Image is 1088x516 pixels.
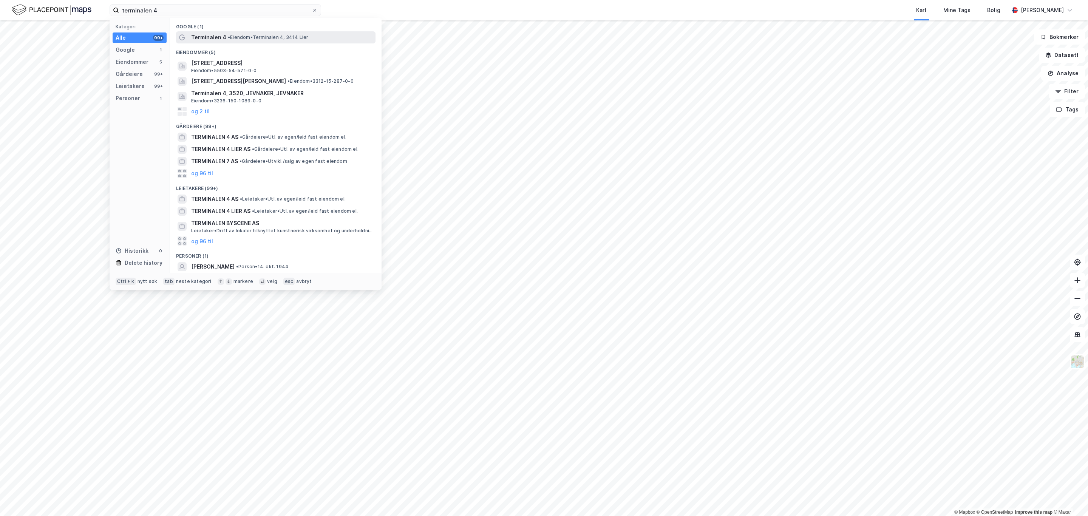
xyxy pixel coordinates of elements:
div: tab [163,278,175,285]
div: neste kategori [176,278,212,284]
span: Terminalen 4 [191,33,226,42]
div: 5 [158,59,164,65]
button: og 2 til [191,107,210,116]
div: Gårdeiere [116,70,143,79]
span: • [240,134,242,140]
div: [PERSON_NAME] [1021,6,1064,15]
span: TERMINALEN 7 AS [191,157,238,166]
div: Historikk [116,246,148,255]
div: avbryt [296,278,312,284]
a: Improve this map [1015,510,1052,515]
div: 1 [158,95,164,101]
div: Personer [116,94,140,103]
span: • [228,34,230,40]
span: Eiendom • Terminalen 4, 3414 Lier [228,34,308,40]
span: • [240,196,242,202]
span: TERMINALEN 4 LIER AS [191,207,250,216]
span: Leietaker • Utl. av egen/leid fast eiendom el. [240,196,346,202]
input: Søk på adresse, matrikkel, gårdeiere, leietakere eller personer [119,5,312,16]
div: 99+ [153,71,164,77]
button: Datasett [1039,48,1085,63]
div: Leietakere [116,82,145,91]
span: Gårdeiere • Utl. av egen/leid fast eiendom el. [240,134,346,140]
span: Eiendom • 3236-150-1089-0-0 [191,98,261,104]
span: Terminalen 4, 3520, JEVNAKER, JEVNAKER [191,89,372,98]
span: [STREET_ADDRESS] [191,59,372,68]
div: Personer (1) [170,247,382,261]
button: og 96 til [191,169,213,178]
div: 1 [158,47,164,53]
span: Eiendom • 3312-15-287-0-0 [287,78,354,84]
span: • [240,158,242,164]
span: Gårdeiere • Utl. av egen/leid fast eiendom el. [252,146,359,152]
img: logo.f888ab2527a4732fd821a326f86c7f29.svg [12,3,91,17]
div: Google (1) [170,18,382,31]
div: 99+ [153,35,164,41]
div: Leietakere (99+) [170,179,382,193]
div: markere [233,278,253,284]
div: Alle [116,33,126,42]
a: Mapbox [954,510,975,515]
div: Eiendommer (5) [170,43,382,57]
div: 99+ [153,83,164,89]
div: Kategori [116,24,167,29]
span: • [236,264,238,269]
div: Ctrl + k [116,278,136,285]
button: Bokmerker [1034,29,1085,45]
span: TERMINALEN 4 AS [191,195,238,204]
div: Bolig [987,6,1000,15]
div: Eiendommer [116,57,148,66]
span: Gårdeiere • Utvikl./salg av egen fast eiendom [240,158,347,164]
span: TERMINALEN 4 LIER AS [191,145,250,154]
button: Tags [1050,102,1085,117]
div: Gårdeiere (99+) [170,117,382,131]
span: TERMINALEN 4 AS [191,133,238,142]
a: OpenStreetMap [977,510,1013,515]
span: Leietaker • Utl. av egen/leid fast eiendom el. [252,208,358,214]
div: esc [283,278,295,285]
span: • [287,78,290,84]
div: nytt søk [138,278,158,284]
div: Mine Tags [943,6,971,15]
div: velg [267,278,277,284]
img: Z [1070,355,1085,369]
iframe: Chat Widget [1050,480,1088,516]
button: Analyse [1041,66,1085,81]
span: • [252,146,254,152]
span: • [252,208,254,214]
span: Leietaker • Drift av lokaler tilknyttet kunstnerisk virksomhet og underholdningsvirksomhet [191,228,374,234]
span: [STREET_ADDRESS][PERSON_NAME] [191,77,286,86]
span: TERMINALEN BYSCENE AS [191,219,372,228]
div: Google [116,45,135,54]
div: 0 [158,248,164,254]
div: Delete history [125,258,162,267]
span: Person • 14. okt. 1944 [236,264,289,270]
span: Eiendom • 5503-54-571-0-0 [191,68,257,74]
button: og 96 til [191,236,213,246]
span: [PERSON_NAME] [191,262,235,271]
button: Filter [1049,84,1085,99]
div: Kart [916,6,927,15]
